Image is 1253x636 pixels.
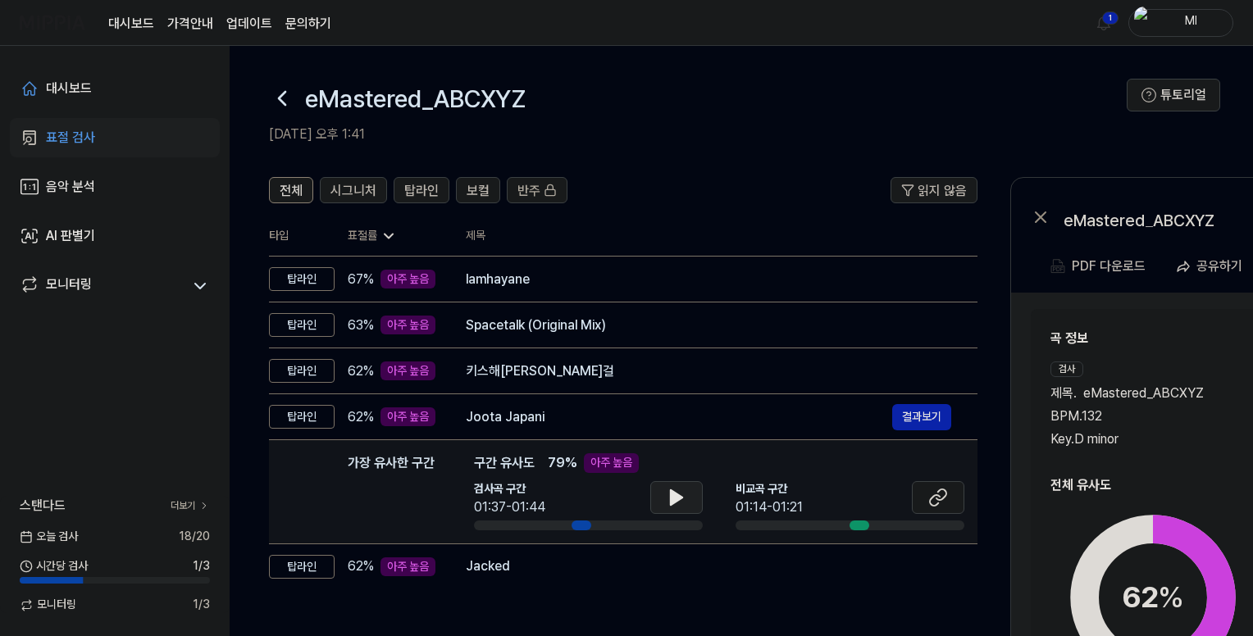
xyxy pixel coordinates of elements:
a: 대시보드 [10,69,220,108]
span: 시그니처 [330,181,376,201]
div: 키스해[PERSON_NAME]걸 [466,361,951,381]
div: 01:37-01:44 [474,497,545,517]
div: 아주 높음 [380,361,435,381]
span: 보컬 [467,181,490,201]
a: 음악 분석 [10,167,220,207]
span: 오늘 검사 [20,529,78,545]
a: 업데이트 [226,14,272,34]
div: 가장 유사한 구간 [348,453,435,530]
img: 알림 [1094,13,1114,33]
div: 표절률 [348,228,440,244]
span: 읽지 않음 [918,181,967,201]
span: 탑라인 [404,181,439,201]
a: 표절 검사 [10,118,220,157]
th: 제목 [466,216,977,256]
span: 스탠다드 [20,496,66,516]
span: 62 % [348,361,374,381]
button: 반주 [507,177,567,203]
span: 반주 [517,181,540,201]
span: 1 / 3 [193,597,210,613]
button: 보컬 [456,177,500,203]
button: 결과보기 [892,404,951,430]
button: PDF 다운로드 [1047,250,1149,283]
button: 알림1 [1091,10,1117,36]
div: 탑라인 [269,405,335,429]
div: 검사 [1050,361,1083,377]
span: 검사곡 구간 [474,481,545,497]
div: 01:14-01:21 [736,497,803,517]
div: 표절 검사 [46,128,95,148]
div: 탑라인 [269,359,335,384]
div: 아주 높음 [584,453,639,473]
div: 공유하기 [1196,256,1242,277]
h2: [DATE] 오후 1:41 [269,125,1127,144]
div: lamhayane [466,270,951,289]
div: 대시보드 [46,79,92,98]
span: 비교곡 구간 [736,481,803,497]
span: % [1158,579,1184,615]
span: 1 / 3 [193,558,210,575]
img: PDF Download [1050,259,1065,274]
span: 구간 유사도 [474,453,535,473]
img: profile [1134,7,1154,39]
a: 모니터링 [20,275,184,298]
div: 탑라인 [269,313,335,338]
div: PDF 다운로드 [1072,256,1146,277]
span: 62 % [348,556,374,576]
span: 79 % [548,453,577,473]
button: 튜토리얼 [1127,79,1220,111]
span: 시간당 검사 [20,558,88,575]
span: 67 % [348,270,374,289]
div: Ml [1159,13,1223,31]
span: eMastered_ABCXYZ [1083,384,1204,403]
a: AI 판별기 [10,216,220,256]
div: 아주 높음 [380,407,435,427]
div: 모니터링 [46,275,92,298]
div: 아주 높음 [380,557,435,577]
a: 더보기 [171,499,210,513]
div: Spacetalk (Original Mix) [466,316,951,335]
button: 시그니처 [320,177,387,203]
div: Jacked [466,556,951,576]
div: 탑라인 [269,267,335,292]
span: 전체 [280,181,303,201]
div: 탑라인 [269,555,335,579]
div: 아주 높음 [380,270,435,289]
span: 63 % [348,316,374,335]
th: 타입 [269,216,335,257]
h1: eMastered_ABCXYZ [305,81,526,116]
button: 전체 [269,177,313,203]
button: 탑라인 [394,177,449,203]
button: profileMl [1128,9,1233,37]
a: 대시보드 [108,14,154,34]
div: AI 판별기 [46,226,95,246]
a: 문의하기 [285,14,331,34]
div: 1 [1102,11,1119,25]
span: 18 / 20 [179,529,210,545]
div: 음악 분석 [46,177,95,197]
div: Joota Japani [466,407,892,427]
button: 가격안내 [167,14,213,34]
div: 아주 높음 [380,316,435,335]
div: 62 [1122,575,1184,620]
span: 제목 . [1050,384,1077,403]
span: 모니터링 [20,597,76,613]
button: 읽지 않음 [891,177,977,203]
span: 62 % [348,407,374,427]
